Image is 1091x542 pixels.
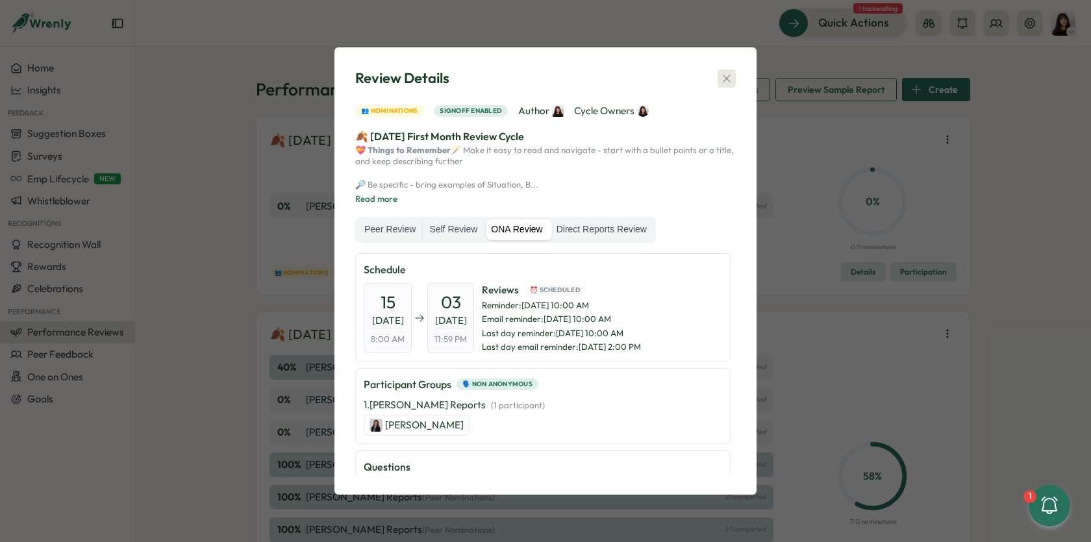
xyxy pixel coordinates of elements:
label: Direct Reports Review [550,219,653,240]
span: [DATE] [435,314,467,328]
span: Last day reminder : [DATE] 10:00 AM [482,328,641,339]
p: Schedule [364,262,722,278]
span: ⏰ Scheduled [530,285,581,295]
label: Self Review [423,219,484,240]
p: 1 . [PERSON_NAME] Reports [364,398,545,412]
span: 8:00 AM [371,334,405,345]
p: Questions [364,459,722,475]
span: Review Details [355,68,449,88]
span: Last day email reminder : [DATE] 2:00 PM [482,341,641,353]
p: [PERSON_NAME] [385,418,464,432]
span: 03 [441,291,461,314]
a: Marina Moric[PERSON_NAME] [364,415,470,436]
p: Participant Groups [364,376,451,393]
span: [DATE] [372,314,404,328]
span: Cycle Owners [574,104,649,118]
button: Read more [355,193,397,205]
span: Author [518,104,564,118]
strong: 💝 Things to Remember [355,145,451,155]
img: Kelly Rosa [552,105,564,117]
span: Signoff enabled [440,106,502,116]
div: 1 [1023,490,1036,503]
span: 11:59 PM [434,334,467,345]
img: Marina Moric [370,419,382,432]
span: ( 1 participant ) [491,400,545,410]
label: Peer Review [358,219,422,240]
p: 🍂 [DATE] First Month Review Cycle [355,129,736,145]
span: 15 [381,291,395,314]
button: 1 [1029,485,1070,526]
label: ONA Review [484,219,549,240]
span: Email reminder : [DATE] 10:00 AM [482,314,641,325]
span: Reviews [482,283,641,297]
p: 🪄 Make it easy to read and navigate - start with a bullet points or a title, and keep describing ... [355,145,736,190]
img: Kelly Rosa [637,105,649,117]
span: 🗣️ Non Anonymous [462,379,533,389]
span: Reminder : [DATE] 10:00 AM [482,300,641,312]
span: 👥 Nominations [361,106,418,116]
